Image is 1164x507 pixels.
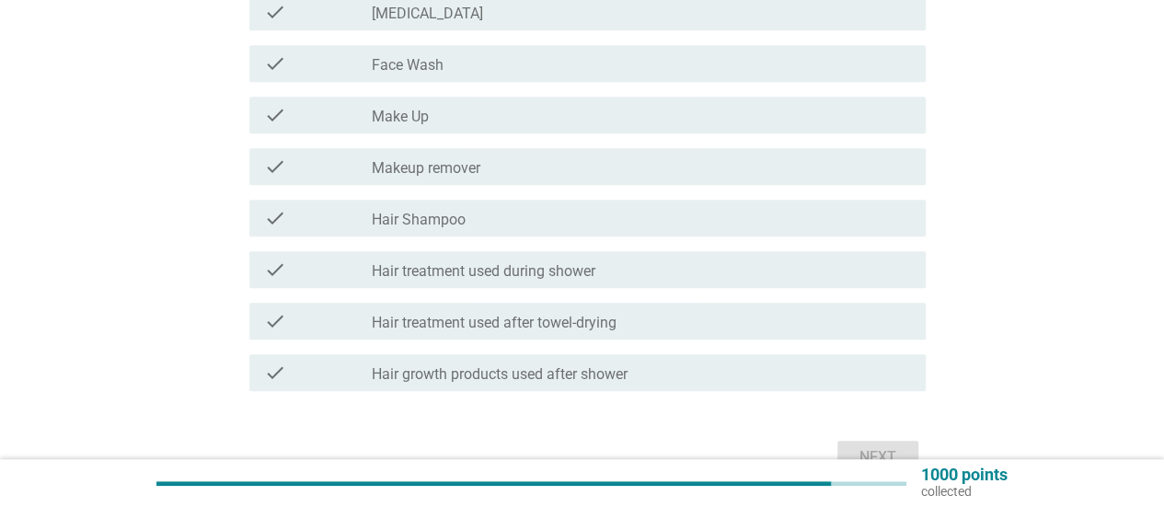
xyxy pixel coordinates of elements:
label: Make Up [372,108,429,126]
i: check [264,156,286,178]
label: Hair treatment used after towel-drying [372,314,617,332]
i: check [264,362,286,384]
i: check [264,259,286,281]
label: Face Wash [372,56,444,75]
i: check [264,52,286,75]
p: collected [921,483,1008,500]
label: Makeup remover [372,159,480,178]
i: check [264,104,286,126]
label: Hair Shampoo [372,211,466,229]
i: check [264,207,286,229]
label: Hair growth products used after shower [372,365,628,384]
p: 1000 points [921,467,1008,483]
i: check [264,310,286,332]
i: check [264,1,286,23]
label: [MEDICAL_DATA] [372,5,483,23]
label: Hair treatment used during shower [372,262,595,281]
